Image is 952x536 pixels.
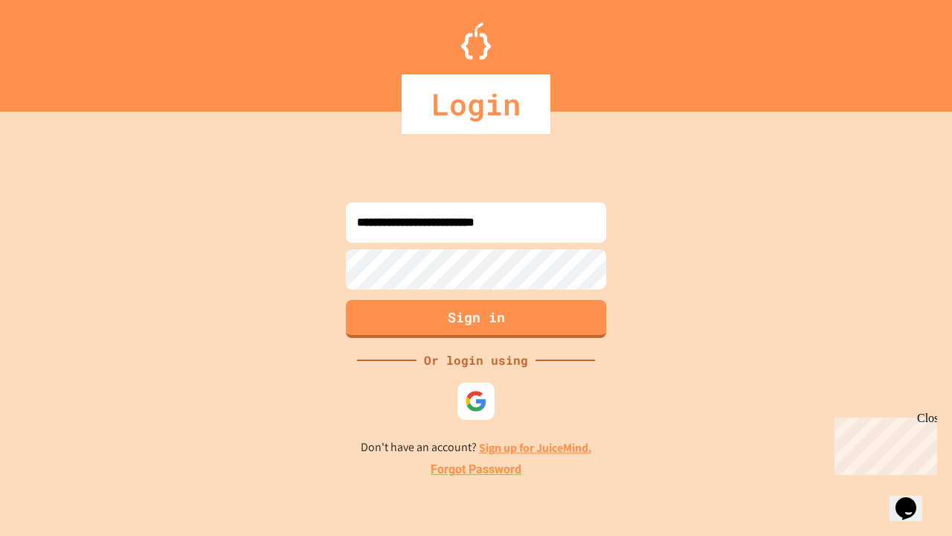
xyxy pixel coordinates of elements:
div: Or login using [416,351,535,369]
p: Don't have an account? [361,438,592,457]
img: google-icon.svg [465,390,487,412]
a: Forgot Password [431,461,521,479]
img: Logo.svg [461,22,491,60]
button: Sign in [346,300,606,338]
iframe: chat widget [890,476,937,521]
div: Chat with us now!Close [6,6,103,95]
a: Sign up for JuiceMind. [479,440,592,456]
div: Login [402,74,550,134]
iframe: chat widget [829,412,937,475]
